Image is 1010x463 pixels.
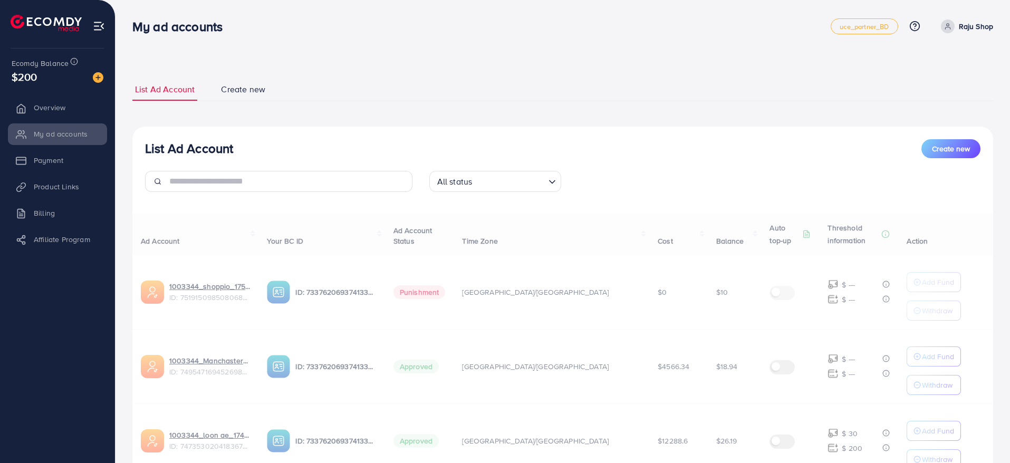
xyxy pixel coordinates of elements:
span: $200 [12,69,37,84]
h3: My ad accounts [132,19,231,34]
span: Ecomdy Balance [12,58,69,69]
span: List Ad Account [135,83,195,95]
button: Create new [921,139,980,158]
img: menu [93,20,105,32]
a: uce_partner_BD [831,18,898,34]
p: Raju Shop [959,20,993,33]
img: logo [11,15,82,31]
span: Create new [932,143,970,154]
img: image [93,72,103,83]
input: Search for option [475,172,544,189]
span: uce_partner_BD [840,23,889,30]
span: Create new [221,83,265,95]
a: Raju Shop [937,20,993,33]
span: All status [435,174,475,189]
h3: List Ad Account [145,141,233,156]
div: Search for option [429,171,561,192]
